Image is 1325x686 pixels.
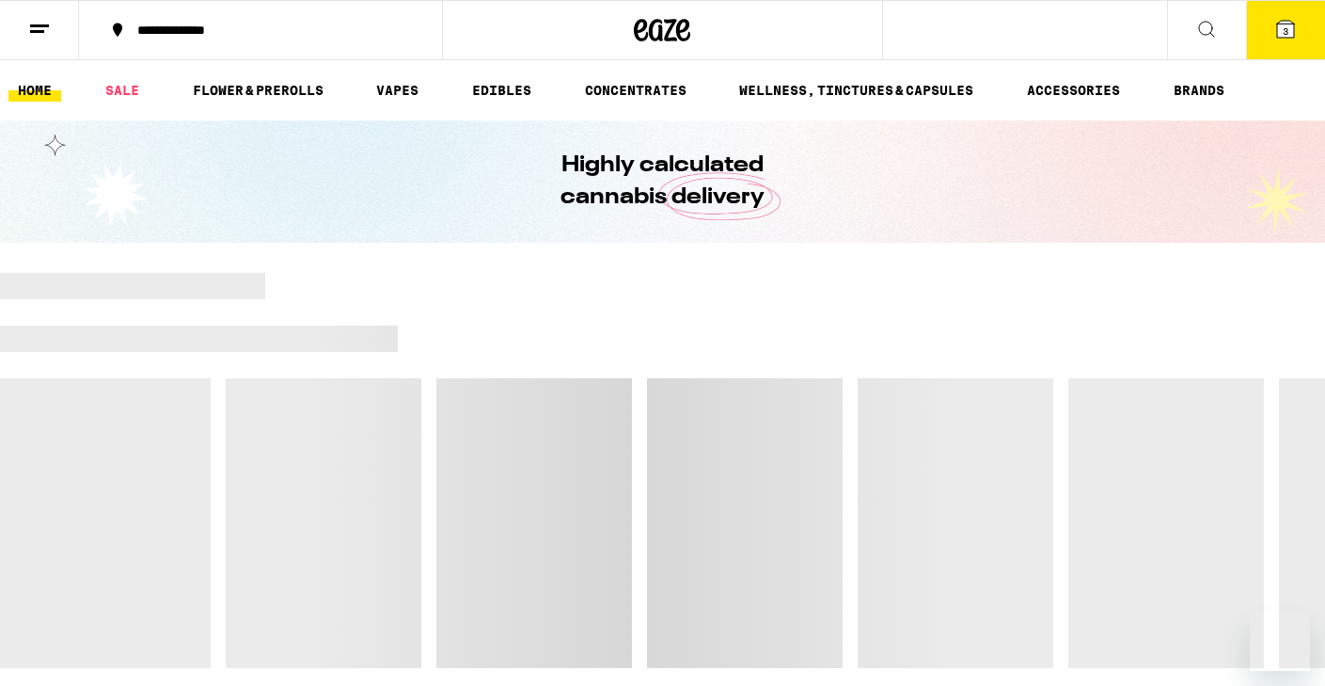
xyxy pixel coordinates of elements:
a: BRANDS [1164,79,1234,102]
h1: Highly calculated cannabis delivery [508,150,818,214]
a: CONCENTRATES [576,79,696,102]
a: FLOWER & PREROLLS [183,79,333,102]
a: SALE [96,79,149,102]
iframe: Button to launch messaging window [1250,611,1310,671]
a: WELLNESS, TINCTURES & CAPSULES [730,79,983,102]
a: ACCESSORIES [1017,79,1129,102]
a: HOME [8,79,61,102]
span: 3 [1283,25,1288,37]
button: 3 [1246,1,1325,59]
a: VAPES [367,79,428,102]
a: EDIBLES [463,79,541,102]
